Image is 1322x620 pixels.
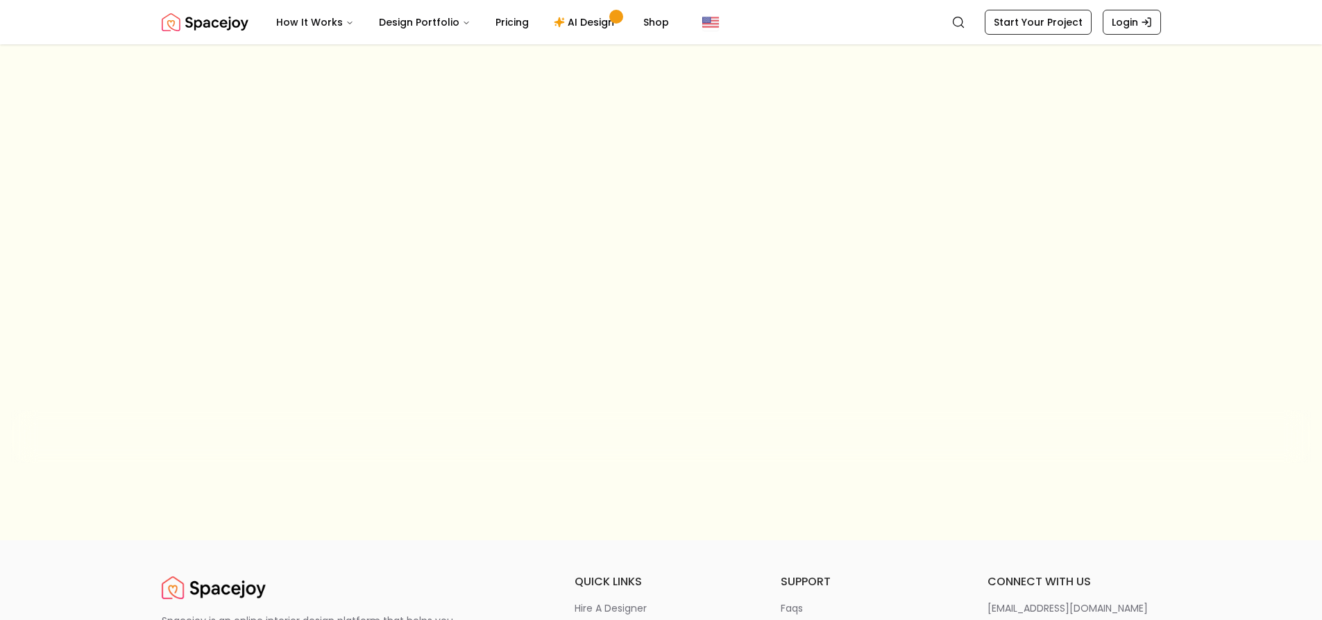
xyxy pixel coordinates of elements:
a: AI Design [543,8,629,36]
p: faqs [781,601,803,615]
img: Spacejoy Logo [162,8,248,36]
button: How It Works [265,8,365,36]
h6: connect with us [988,573,1161,590]
a: faqs [781,601,954,615]
button: Design Portfolio [368,8,482,36]
nav: Main [265,8,680,36]
h6: quick links [575,573,748,590]
a: Login [1103,10,1161,35]
img: United States [702,14,719,31]
a: Start Your Project [985,10,1092,35]
h6: support [781,573,954,590]
a: Shop [632,8,680,36]
p: [EMAIL_ADDRESS][DOMAIN_NAME] [988,601,1148,615]
a: [EMAIL_ADDRESS][DOMAIN_NAME] [988,601,1161,615]
img: Spacejoy Logo [162,573,266,601]
p: hire a designer [575,601,647,615]
a: Spacejoy [162,573,266,601]
a: Spacejoy [162,8,248,36]
a: hire a designer [575,601,748,615]
a: Pricing [484,8,540,36]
